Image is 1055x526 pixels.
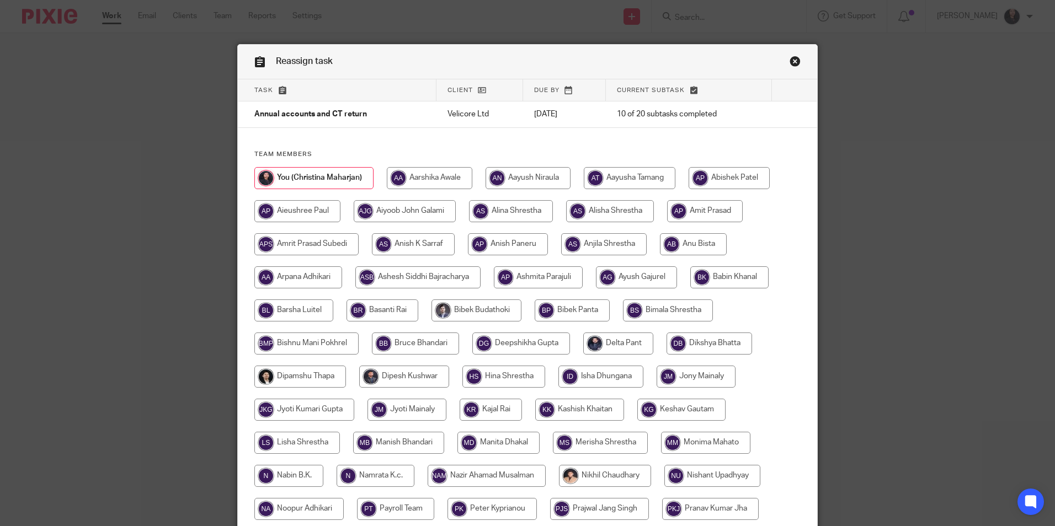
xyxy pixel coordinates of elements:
[254,111,367,119] span: Annual accounts and CT return
[447,87,473,93] span: Client
[617,87,685,93] span: Current subtask
[447,109,512,120] p: Velicore Ltd
[534,87,560,93] span: Due by
[276,57,333,66] span: Reassign task
[606,101,772,128] td: 10 of 20 subtasks completed
[254,87,273,93] span: Task
[254,150,801,159] h4: Team members
[790,56,801,71] a: Close this dialog window
[534,109,595,120] p: [DATE]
